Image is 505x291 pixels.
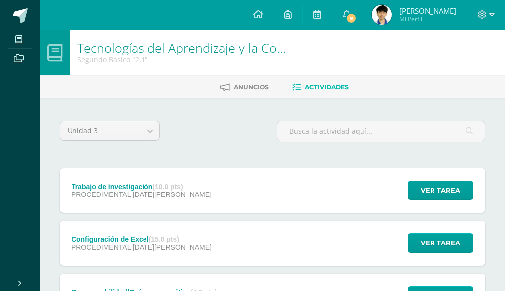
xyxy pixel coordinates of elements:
div: Segundo Básico '2.1' [77,55,289,64]
span: [DATE][PERSON_NAME] [133,191,212,198]
span: Unidad 3 [68,121,133,140]
span: PROCEDIMENTAL [72,243,131,251]
div: Trabajo de investigación [72,183,212,191]
span: Ver tarea [421,181,460,199]
span: Mi Perfil [399,15,456,23]
span: [PERSON_NAME] [399,6,456,16]
h1: Tecnologías del Aprendizaje y la Comunicación [77,41,289,55]
img: 22e18ff57337398c524561393a5fe649.png [372,5,392,25]
span: Ver tarea [421,234,460,252]
div: Configuración de Excel [72,235,212,243]
button: Ver tarea [408,181,473,200]
a: Actividades [292,79,349,95]
button: Ver tarea [408,233,473,253]
span: 9 [345,13,356,24]
input: Busca la actividad aquí... [277,121,485,141]
span: Anuncios [234,83,269,91]
a: Unidad 3 [60,121,159,140]
a: Tecnologías del Aprendizaje y la Comunicación [77,39,342,56]
span: PROCEDIMENTAL [72,191,131,198]
strong: (15.0 pts) [148,235,179,243]
strong: (10.0 pts) [152,183,183,191]
a: Anuncios [220,79,269,95]
span: Actividades [305,83,349,91]
span: [DATE][PERSON_NAME] [133,243,212,251]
